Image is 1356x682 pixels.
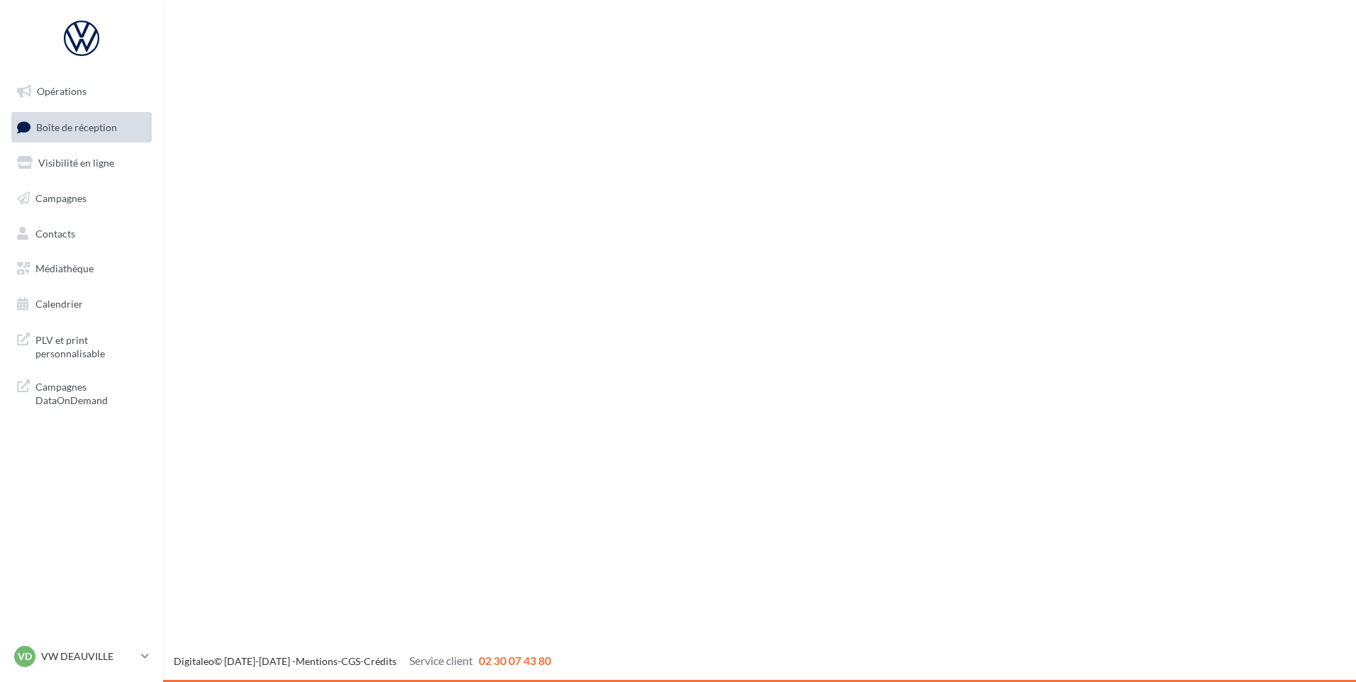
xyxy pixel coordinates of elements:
span: Boîte de réception [36,121,117,133]
a: CGS [341,655,360,667]
span: Calendrier [35,298,83,310]
a: Digitaleo [174,655,214,667]
span: Opérations [37,85,87,97]
a: VD VW DEAUVILLE [11,643,152,670]
span: 02 30 07 43 80 [479,654,551,667]
span: Médiathèque [35,262,94,274]
a: Opérations [9,77,155,106]
span: © [DATE]-[DATE] - - - [174,655,551,667]
a: Visibilité en ligne [9,148,155,178]
span: Contacts [35,227,75,239]
a: Campagnes DataOnDemand [9,371,155,413]
a: Boîte de réception [9,112,155,142]
a: PLV et print personnalisable [9,325,155,367]
a: Calendrier [9,289,155,319]
a: Crédits [364,655,396,667]
p: VW DEAUVILLE [41,649,135,664]
a: Médiathèque [9,254,155,284]
a: Campagnes [9,184,155,213]
a: Contacts [9,219,155,249]
span: Campagnes [35,192,87,204]
span: Campagnes DataOnDemand [35,377,146,408]
span: Service client [409,654,473,667]
span: VD [18,649,32,664]
span: Visibilité en ligne [38,157,114,169]
span: PLV et print personnalisable [35,330,146,361]
a: Mentions [296,655,338,667]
